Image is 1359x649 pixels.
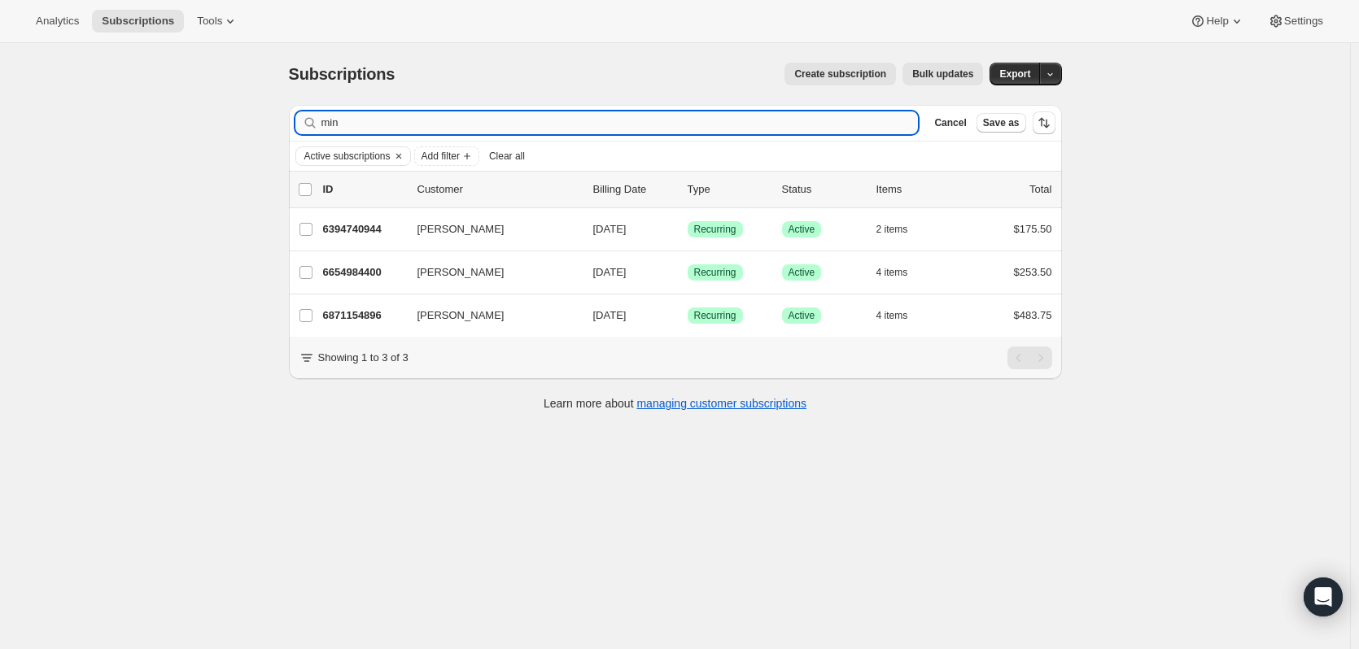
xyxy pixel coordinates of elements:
[999,68,1030,81] span: Export
[1007,346,1052,369] nav: Pagination
[197,15,222,28] span: Tools
[789,266,815,279] span: Active
[1258,10,1333,33] button: Settings
[414,146,479,166] button: Add filter
[1304,577,1343,616] div: Open Intercom Messenger
[422,150,460,163] span: Add filter
[489,150,525,163] span: Clear all
[934,116,966,129] span: Cancel
[876,223,908,236] span: 2 items
[983,116,1020,129] span: Save as
[789,223,815,236] span: Active
[1014,266,1052,278] span: $253.50
[323,221,404,237] p: 6394740944
[1033,111,1055,134] button: Sort the results
[912,68,973,81] span: Bulk updates
[1029,181,1051,198] p: Total
[876,309,908,322] span: 4 items
[323,261,1052,284] div: 6654984400[PERSON_NAME][DATE]SuccessRecurringSuccessActive4 items$253.50
[408,216,570,242] button: [PERSON_NAME]
[36,15,79,28] span: Analytics
[187,10,248,33] button: Tools
[928,113,972,133] button: Cancel
[694,309,736,322] span: Recurring
[323,181,404,198] p: ID
[417,307,505,324] span: [PERSON_NAME]
[318,350,409,366] p: Showing 1 to 3 of 3
[1014,223,1052,235] span: $175.50
[323,307,404,324] p: 6871154896
[417,264,505,281] span: [PERSON_NAME]
[593,181,675,198] p: Billing Date
[323,304,1052,327] div: 6871154896[PERSON_NAME][DATE]SuccessRecurringSuccessActive4 items$483.75
[876,266,908,279] span: 4 items
[636,397,806,410] a: managing customer subscriptions
[391,147,407,165] button: Clear
[296,147,391,165] button: Active subscriptions
[1180,10,1254,33] button: Help
[876,304,926,327] button: 4 items
[544,395,806,412] p: Learn more about
[593,266,627,278] span: [DATE]
[408,303,570,329] button: [PERSON_NAME]
[408,259,570,285] button: [PERSON_NAME]
[977,113,1026,133] button: Save as
[694,266,736,279] span: Recurring
[694,223,736,236] span: Recurring
[990,63,1040,85] button: Export
[304,150,391,163] span: Active subscriptions
[876,181,958,198] div: Items
[417,181,580,198] p: Customer
[289,65,395,83] span: Subscriptions
[417,221,505,237] span: [PERSON_NAME]
[102,15,174,28] span: Subscriptions
[902,63,983,85] button: Bulk updates
[1014,309,1052,321] span: $483.75
[794,68,886,81] span: Create subscription
[1206,15,1228,28] span: Help
[323,181,1052,198] div: IDCustomerBilling DateTypeStatusItemsTotal
[789,309,815,322] span: Active
[876,261,926,284] button: 4 items
[593,223,627,235] span: [DATE]
[483,146,531,166] button: Clear all
[876,218,926,241] button: 2 items
[784,63,896,85] button: Create subscription
[323,264,404,281] p: 6654984400
[92,10,184,33] button: Subscriptions
[1284,15,1323,28] span: Settings
[26,10,89,33] button: Analytics
[321,111,919,134] input: Filter subscribers
[782,181,863,198] p: Status
[323,218,1052,241] div: 6394740944[PERSON_NAME][DATE]SuccessRecurringSuccessActive2 items$175.50
[688,181,769,198] div: Type
[593,309,627,321] span: [DATE]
